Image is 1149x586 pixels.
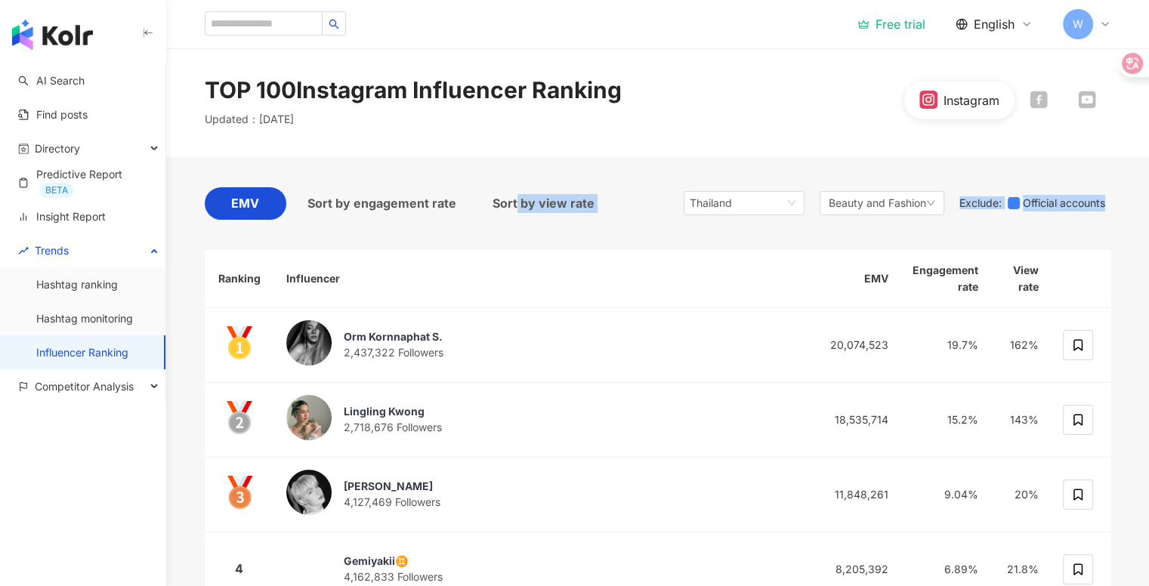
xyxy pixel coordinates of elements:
[286,320,798,370] a: KOL AvatarOrm Kornnaphat S.2,437,322 Followers
[913,561,978,578] div: 6.89%
[690,192,739,214] div: Thailand
[344,421,442,433] span: 2,718,676 Followers
[344,570,443,583] span: 4,162,833 Followers
[1002,486,1039,503] div: 20%
[344,346,443,359] span: 2,437,322 Followers
[286,320,332,365] img: KOL Avatar
[18,167,153,198] a: Predictive ReportBETA
[944,92,999,109] div: Instagram
[205,112,294,127] p: Updated ： [DATE]
[18,245,29,256] span: rise
[18,209,106,224] a: Insight Report
[822,412,888,428] div: 18,535,714
[286,395,332,440] img: KOL Avatar
[36,277,118,292] a: Hashtag ranking
[857,17,925,32] a: Free trial
[286,470,332,515] img: KOL Avatar
[35,233,69,267] span: Trends
[36,345,128,360] a: Influencer Ranking
[926,199,935,208] span: down
[1002,412,1039,428] div: 143%
[344,329,443,344] div: Orm Kornnaphat S.
[344,479,440,494] div: [PERSON_NAME]
[1020,195,1111,211] span: Official accounts
[913,337,978,353] div: 19.7%
[274,250,810,308] th: Influencer
[1002,561,1039,578] div: 21.8%
[18,73,85,88] a: searchAI Search
[810,250,900,308] th: EMV
[12,20,93,50] img: logo
[286,470,798,520] a: KOL Avatar[PERSON_NAME]4,127,469 Followers
[1073,16,1083,32] span: W
[913,486,978,503] div: 9.04%
[18,107,88,122] a: Find posts
[822,561,888,578] div: 8,205,392
[35,131,80,165] span: Directory
[35,369,134,403] span: Competitor Analysis
[307,194,456,213] span: Sort by engagement rate
[344,495,440,508] span: 4,127,469 Followers
[822,486,888,503] div: 11,848,261
[36,311,133,326] a: Hashtag monitoring
[900,250,990,308] th: Engagement rate
[829,195,926,211] span: Beauty and Fashion
[344,404,442,419] div: Lingling Kwong
[217,560,262,578] div: 4
[344,554,443,569] div: Gemiyakii♊️
[974,16,1015,32] span: English
[205,74,622,106] div: TOP 100 Instagram Influencer Ranking
[231,194,259,213] span: EMV
[913,412,978,428] div: 15.2%
[1002,337,1039,353] div: 162%
[990,250,1051,308] th: View rate
[959,197,1002,209] span: Exclude :
[286,395,798,445] a: KOL AvatarLingling Kwong2,718,676 Followers
[493,194,595,213] span: Sort by view rate
[205,250,274,308] th: Ranking
[822,337,888,353] div: 20,074,523
[329,19,339,29] span: search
